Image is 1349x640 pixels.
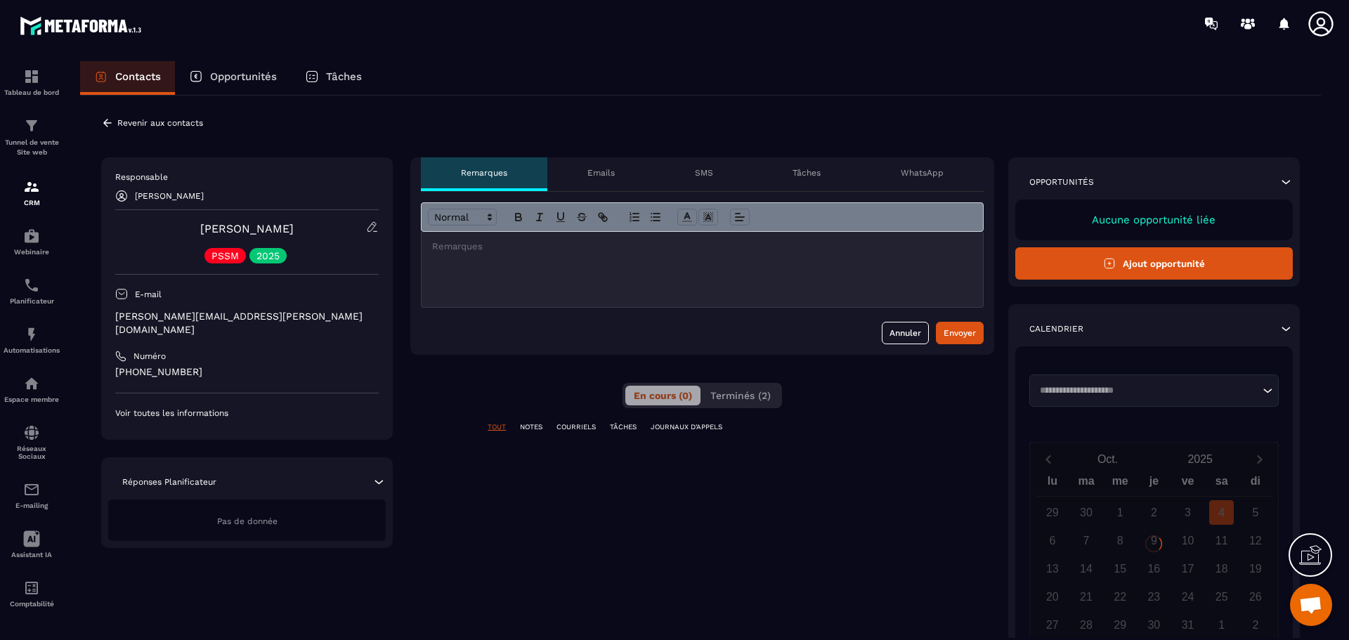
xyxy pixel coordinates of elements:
[4,346,60,354] p: Automatisations
[23,375,40,392] img: automations
[133,351,166,362] p: Numéro
[1029,323,1083,334] p: Calendrier
[793,167,821,178] p: Tâches
[23,117,40,134] img: formation
[175,61,291,95] a: Opportunités
[4,217,60,266] a: automationsautomationsWebinaire
[23,580,40,596] img: accountant
[1029,374,1279,407] div: Search for option
[556,422,596,432] p: COURRIELS
[702,386,779,405] button: Terminés (2)
[135,191,204,201] p: [PERSON_NAME]
[461,167,507,178] p: Remarques
[20,13,146,39] img: logo
[23,481,40,498] img: email
[4,89,60,96] p: Tableau de bord
[4,396,60,403] p: Espace membre
[115,310,379,337] p: [PERSON_NAME][EMAIL_ADDRESS][PERSON_NAME][DOMAIN_NAME]
[4,520,60,569] a: Assistant IA
[4,58,60,107] a: formationformationTableau de bord
[1290,584,1332,626] div: Ouvrir le chat
[4,248,60,256] p: Webinaire
[80,61,175,95] a: Contacts
[651,422,722,432] p: JOURNAUX D'APPELS
[1029,176,1094,188] p: Opportunités
[256,251,280,261] p: 2025
[23,178,40,195] img: formation
[291,61,376,95] a: Tâches
[4,168,60,217] a: formationformationCRM
[4,569,60,618] a: accountantaccountantComptabilité
[936,322,984,344] button: Envoyer
[4,266,60,315] a: schedulerschedulerPlanificateur
[217,516,278,526] span: Pas de donnée
[115,365,379,379] p: [PHONE_NUMBER]
[4,600,60,608] p: Comptabilité
[326,70,362,83] p: Tâches
[23,277,40,294] img: scheduler
[23,228,40,244] img: automations
[901,167,944,178] p: WhatsApp
[211,251,239,261] p: PSSM
[23,424,40,441] img: social-network
[4,138,60,157] p: Tunnel de vente Site web
[695,167,713,178] p: SMS
[210,70,277,83] p: Opportunités
[23,68,40,85] img: formation
[610,422,637,432] p: TÂCHES
[4,502,60,509] p: E-mailing
[4,365,60,414] a: automationsautomationsEspace membre
[4,297,60,305] p: Planificateur
[1035,384,1259,398] input: Search for option
[488,422,506,432] p: TOUT
[1029,214,1279,226] p: Aucune opportunité liée
[625,386,700,405] button: En cours (0)
[115,171,379,183] p: Responsable
[520,422,542,432] p: NOTES
[115,70,161,83] p: Contacts
[710,390,771,401] span: Terminés (2)
[4,199,60,207] p: CRM
[4,551,60,559] p: Assistant IA
[882,322,929,344] button: Annuler
[1015,247,1293,280] button: Ajout opportunité
[4,315,60,365] a: automationsautomationsAutomatisations
[117,118,203,128] p: Revenir aux contacts
[634,390,692,401] span: En cours (0)
[4,414,60,471] a: social-networksocial-networkRéseaux Sociaux
[4,445,60,460] p: Réseaux Sociaux
[23,326,40,343] img: automations
[4,107,60,168] a: formationformationTunnel de vente Site web
[944,326,976,340] div: Envoyer
[587,167,615,178] p: Emails
[122,476,216,488] p: Réponses Planificateur
[135,289,162,300] p: E-mail
[200,222,294,235] a: [PERSON_NAME]
[115,407,379,419] p: Voir toutes les informations
[4,471,60,520] a: emailemailE-mailing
